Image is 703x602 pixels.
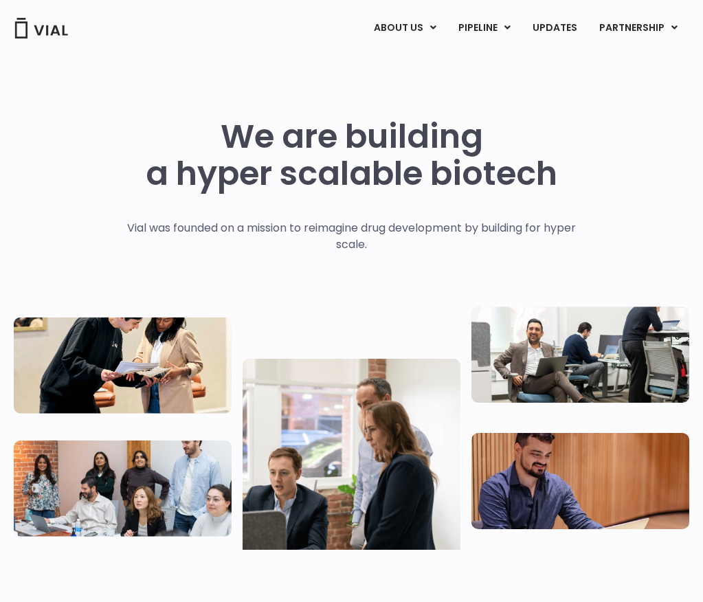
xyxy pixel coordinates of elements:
[363,16,447,40] a: ABOUT USMenu Toggle
[113,220,590,253] p: Vial was founded on a mission to reimagine drug development by building for hyper scale.
[447,16,521,40] a: PIPELINEMenu Toggle
[14,317,232,413] img: Two people looking at a paper talking.
[471,306,689,403] img: Three people working in an office
[588,16,689,40] a: PARTNERSHIPMenu Toggle
[146,118,557,192] h1: We are building a hyper scalable biotech
[14,18,69,38] img: Vial Logo
[471,433,689,529] img: Man working at a computer
[243,359,460,566] img: Group of three people standing around a computer looking at the screen
[14,440,232,536] img: Eight people standing and sitting in an office
[522,16,588,40] a: UPDATES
